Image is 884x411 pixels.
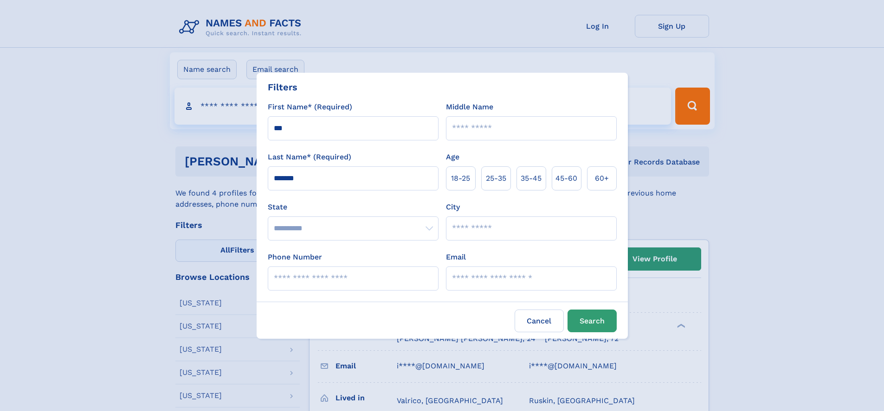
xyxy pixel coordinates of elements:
[595,173,609,184] span: 60+
[568,310,617,332] button: Search
[268,202,439,213] label: State
[555,173,577,184] span: 45‑60
[446,252,466,263] label: Email
[451,173,470,184] span: 18‑25
[515,310,564,332] label: Cancel
[268,152,351,163] label: Last Name* (Required)
[486,173,506,184] span: 25‑35
[446,152,459,163] label: Age
[521,173,542,184] span: 35‑45
[268,252,322,263] label: Phone Number
[446,202,460,213] label: City
[268,80,297,94] div: Filters
[446,101,493,113] label: Middle Name
[268,101,352,113] label: First Name* (Required)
